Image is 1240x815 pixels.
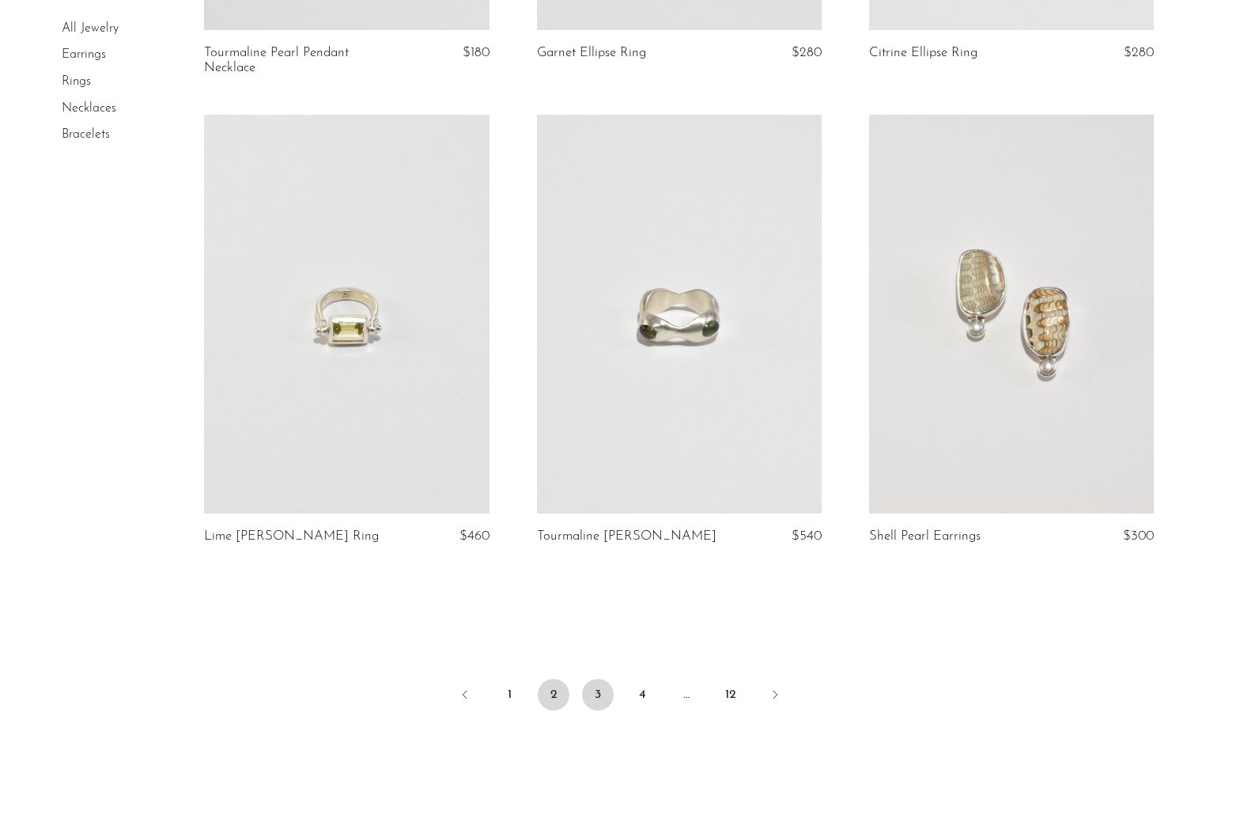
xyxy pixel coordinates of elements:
[759,679,791,714] a: Next
[538,679,569,711] span: 2
[869,529,981,544] a: Shell Pearl Earrings
[62,128,110,141] a: Bracelets
[869,46,977,60] a: Citrine Ellipse Ring
[792,529,822,543] span: $540
[626,679,658,711] a: 4
[493,679,525,711] a: 1
[62,49,106,62] a: Earrings
[1124,46,1154,59] span: $280
[792,46,822,59] span: $280
[537,529,716,544] a: Tourmaline [PERSON_NAME]
[1123,529,1154,543] span: $300
[62,75,91,88] a: Rings
[715,679,747,711] a: 12
[537,46,646,60] a: Garnet Ellipse Ring
[204,529,379,544] a: Lime [PERSON_NAME] Ring
[459,529,490,543] span: $460
[62,22,119,35] a: All Jewelry
[204,46,394,75] a: Tourmaline Pearl Pendant Necklace
[582,679,614,711] a: 3
[449,679,481,714] a: Previous
[62,102,116,115] a: Necklaces
[463,46,490,59] span: $180
[671,679,702,711] span: …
